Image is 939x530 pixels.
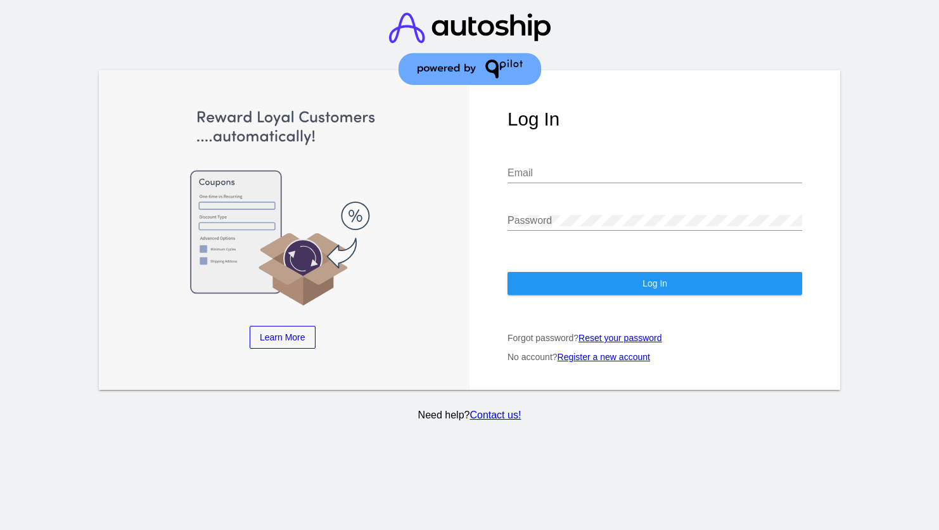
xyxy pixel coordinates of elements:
[508,167,802,179] input: Email
[508,333,802,343] p: Forgot password?
[96,410,843,421] p: Need help?
[642,278,667,288] span: Log In
[260,332,305,342] span: Learn More
[578,333,662,343] a: Reset your password
[558,352,650,362] a: Register a new account
[508,108,802,130] h1: Log In
[508,352,802,362] p: No account?
[508,272,802,295] button: Log In
[470,410,521,420] a: Contact us!
[428,108,719,307] img: Automate Campaigns with Zapier, QPilot and Klaviyo
[137,108,428,307] img: Apply Coupons Automatically to Scheduled Orders with QPilot
[250,326,316,349] a: Learn More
